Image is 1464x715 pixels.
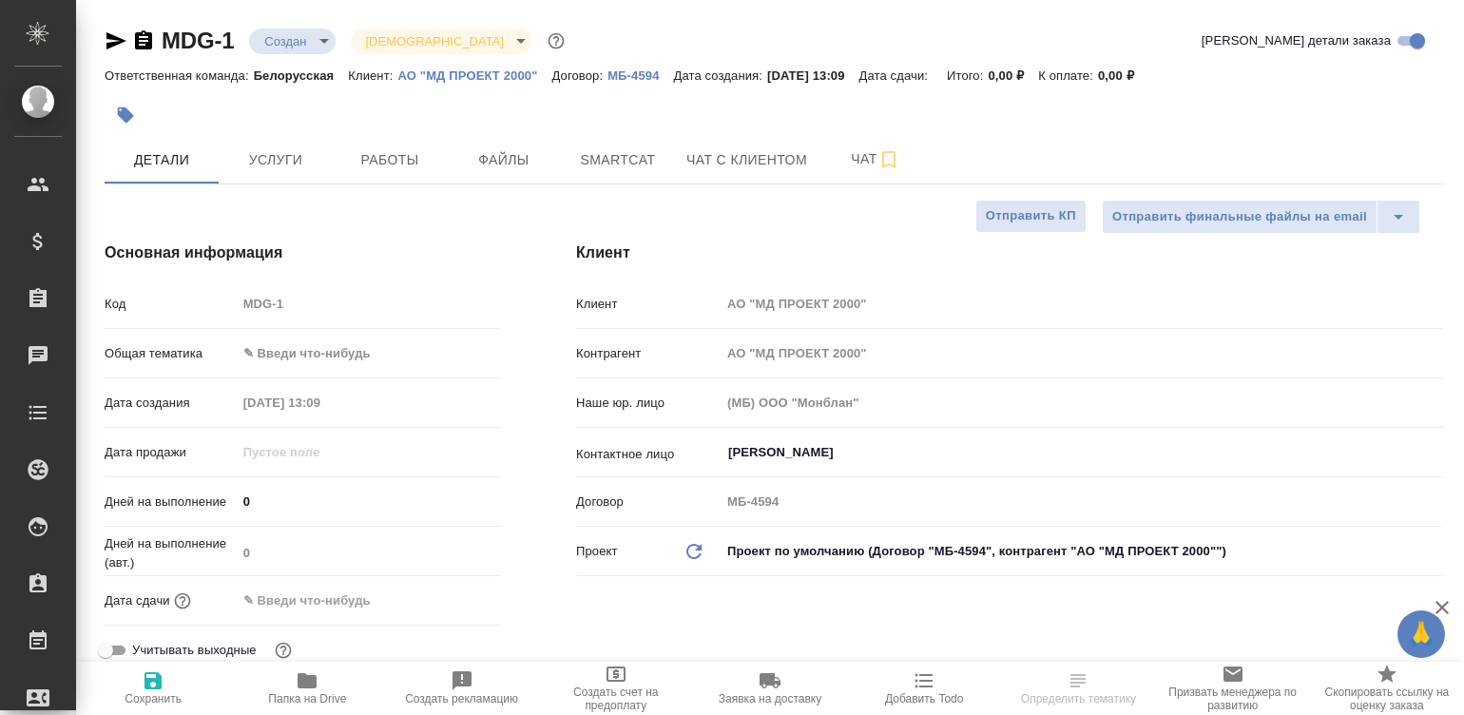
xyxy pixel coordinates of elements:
[230,662,384,715] button: Папка на Drive
[576,295,721,314] p: Клиент
[237,338,500,370] div: ✎ Введи что-нибудь
[847,662,1001,715] button: Добавить Todo
[237,539,500,567] input: Пустое поле
[132,641,257,660] span: Учитывать выходные
[576,394,721,413] p: Наше юр. лицо
[230,148,321,172] span: Услуги
[132,29,155,52] button: Скопировать ссылку
[877,148,900,171] svg: Подписаться
[105,534,237,572] p: Дней на выполнение (авт.)
[674,68,767,83] p: Дата создания:
[885,692,963,705] span: Добавить Todo
[105,68,254,83] p: Ответственная команда:
[947,68,988,83] p: Итого:
[1102,200,1420,234] div: split button
[1038,68,1098,83] p: К оплате:
[1397,610,1445,658] button: 🙏
[686,148,807,172] span: Чат с клиентом
[360,33,510,49] button: [DEMOGRAPHIC_DATA]
[576,445,721,464] p: Контактное лицо
[351,29,532,54] div: Создан
[1167,686,1299,712] span: Призвать менеджера по развитию
[105,94,146,136] button: Добавить тэг
[162,28,234,53] a: MDG-1
[1405,614,1437,654] span: 🙏
[576,344,721,363] p: Контрагент
[986,205,1076,227] span: Отправить КП
[830,147,921,171] span: Чат
[1021,692,1136,705] span: Определить тематику
[550,686,682,712] span: Создать счет на предоплату
[254,68,349,83] p: Белорусская
[105,29,127,52] button: Скопировать ссылку для ЯМессенджера
[348,68,397,83] p: Клиент:
[125,692,182,705] span: Сохранить
[1202,31,1391,50] span: [PERSON_NAME] детали заказа
[576,493,721,512] p: Договор
[539,662,693,715] button: Создать счет на предоплату
[170,589,195,613] button: Если добавить услуги и заполнить их объемом, то дата рассчитается автоматически
[721,389,1443,416] input: Пустое поле
[721,488,1443,515] input: Пустое поле
[1321,686,1453,712] span: Скопировать ссылку на оценку заказа
[397,68,551,83] p: АО "МД ПРОЕКТ 2000"
[237,438,403,466] input: Пустое поле
[721,339,1443,367] input: Пустое поле
[1102,200,1377,234] button: Отправить финальные файлы на email
[607,68,673,83] p: МБ-4594
[1310,662,1464,715] button: Скопировать ссылку на оценку заказа
[988,68,1038,83] p: 0,00 ₽
[243,344,477,363] div: ✎ Введи что-нибудь
[693,662,847,715] button: Заявка на доставку
[105,344,237,363] p: Общая тематика
[237,290,500,318] input: Пустое поле
[105,295,237,314] p: Код
[116,148,207,172] span: Детали
[975,200,1087,233] button: Отправить КП
[384,662,538,715] button: Создать рекламацию
[576,242,1443,264] h4: Клиент
[105,493,237,512] p: Дней на выполнение
[105,591,170,610] p: Дата сдачи
[767,68,859,83] p: [DATE] 13:09
[576,542,618,561] p: Проект
[271,638,296,663] button: Выбери, если сб и вс нужно считать рабочими днями для выполнения заказа.
[551,68,607,83] p: Договор:
[721,535,1443,568] div: Проект по умолчанию (Договор "МБ-4594", контрагент "АО "МД ПРОЕКТ 2000"")
[237,488,500,515] input: ✎ Введи что-нибудь
[572,148,664,172] span: Smartcat
[405,692,518,705] span: Создать рекламацию
[237,587,403,614] input: ✎ Введи что-нибудь
[1433,451,1436,454] button: Open
[259,33,312,49] button: Создан
[105,242,500,264] h4: Основная информация
[344,148,435,172] span: Работы
[721,290,1443,318] input: Пустое поле
[607,67,673,83] a: МБ-4594
[397,67,551,83] a: АО "МД ПРОЕКТ 2000"
[249,29,335,54] div: Создан
[859,68,933,83] p: Дата сдачи:
[105,443,237,462] p: Дата продажи
[105,394,237,413] p: Дата создания
[237,389,403,416] input: Пустое поле
[544,29,568,53] button: Доп статусы указывают на важность/срочность заказа
[1112,206,1367,228] span: Отправить финальные файлы на email
[719,692,821,705] span: Заявка на доставку
[1001,662,1155,715] button: Определить тематику
[76,662,230,715] button: Сохранить
[1098,68,1148,83] p: 0,00 ₽
[268,692,346,705] span: Папка на Drive
[1156,662,1310,715] button: Призвать менеджера по развитию
[458,148,549,172] span: Файлы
